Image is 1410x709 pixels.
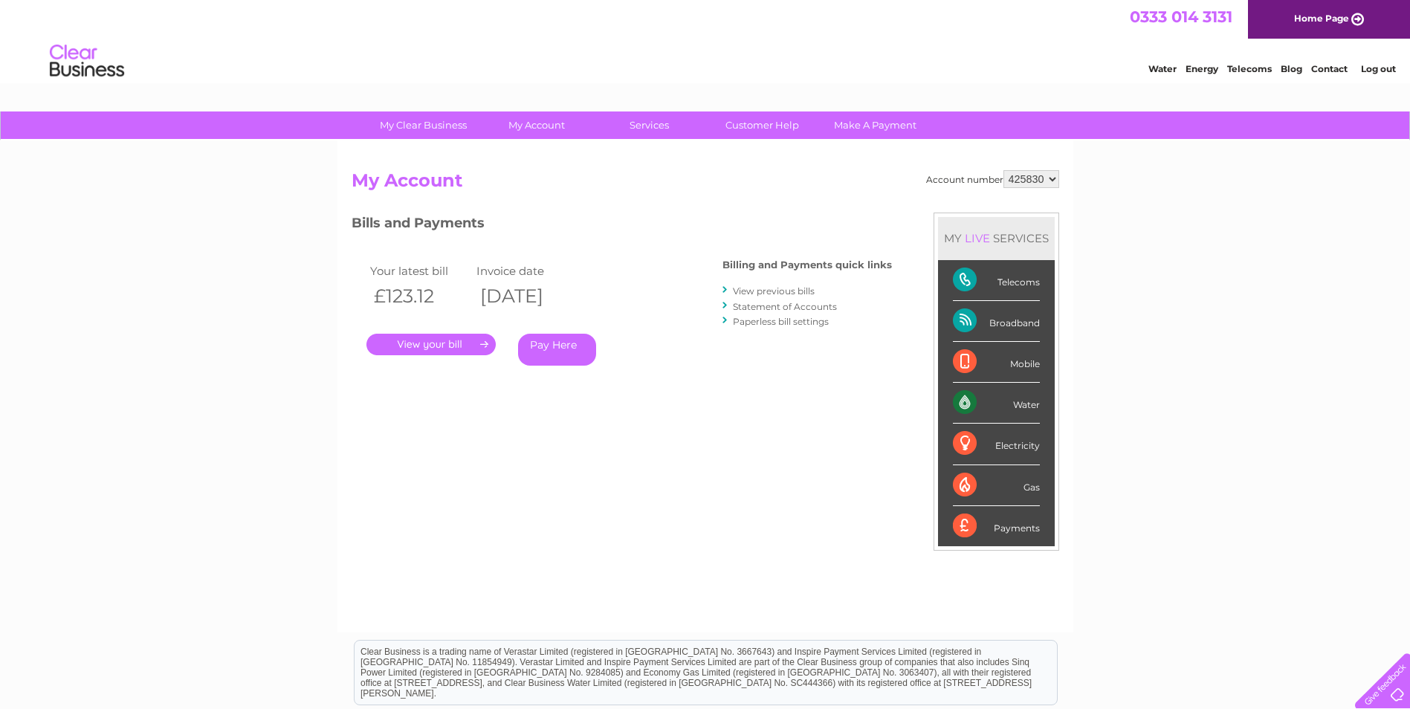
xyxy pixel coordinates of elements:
[953,301,1040,342] div: Broadband
[1130,7,1232,26] a: 0333 014 3131
[1186,63,1218,74] a: Energy
[366,281,473,311] th: £123.12
[518,334,596,366] a: Pay Here
[953,260,1040,301] div: Telecoms
[1148,63,1177,74] a: Water
[366,261,473,281] td: Your latest bill
[938,217,1055,259] div: MY SERVICES
[733,316,829,327] a: Paperless bill settings
[473,281,580,311] th: [DATE]
[49,39,125,84] img: logo.png
[701,111,824,139] a: Customer Help
[722,259,892,271] h4: Billing and Payments quick links
[1361,63,1396,74] a: Log out
[473,261,580,281] td: Invoice date
[953,424,1040,464] div: Electricity
[953,506,1040,546] div: Payments
[366,334,496,355] a: .
[352,170,1059,198] h2: My Account
[953,465,1040,506] div: Gas
[355,8,1057,72] div: Clear Business is a trading name of Verastar Limited (registered in [GEOGRAPHIC_DATA] No. 3667643...
[352,213,892,239] h3: Bills and Payments
[962,231,993,245] div: LIVE
[733,301,837,312] a: Statement of Accounts
[953,383,1040,424] div: Water
[588,111,711,139] a: Services
[733,285,815,297] a: View previous bills
[362,111,485,139] a: My Clear Business
[1227,63,1272,74] a: Telecoms
[953,342,1040,383] div: Mobile
[814,111,937,139] a: Make A Payment
[926,170,1059,188] div: Account number
[1311,63,1348,74] a: Contact
[1281,63,1302,74] a: Blog
[475,111,598,139] a: My Account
